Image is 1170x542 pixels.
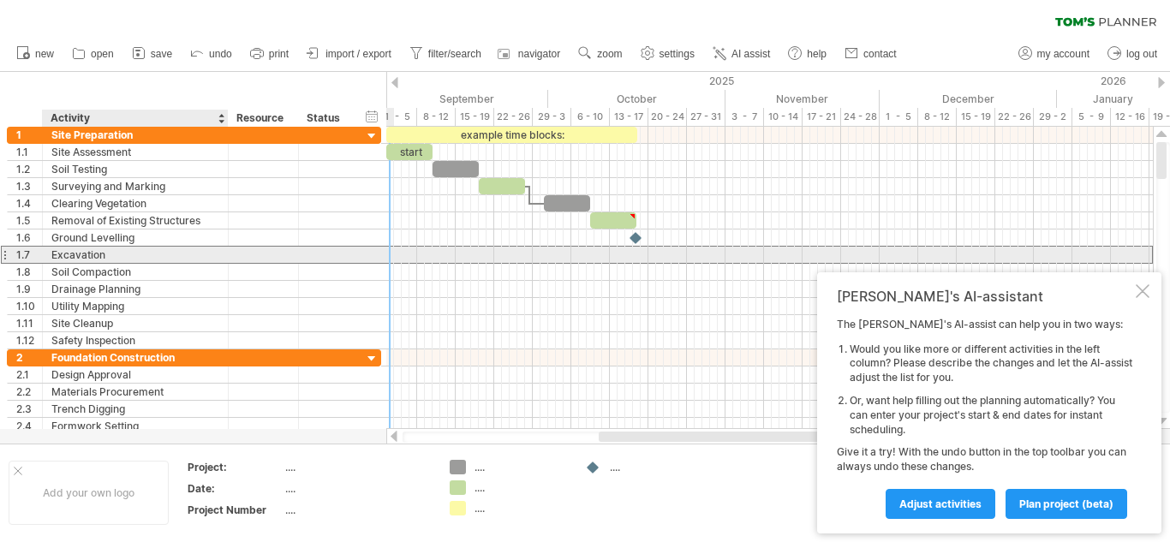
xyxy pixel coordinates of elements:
div: .... [285,481,429,496]
div: 22 - 26 [494,108,533,126]
div: 1.2 [16,161,42,177]
span: save [151,48,172,60]
div: 1.10 [16,298,42,314]
div: Excavation [51,247,219,263]
div: September 2025 [379,90,548,108]
div: Removal of Existing Structures [51,212,219,229]
div: 15 - 19 [957,108,995,126]
a: contact [840,43,902,65]
div: 1.5 [16,212,42,229]
div: Activity [51,110,218,127]
div: 2.3 [16,401,42,417]
div: Date: [188,481,282,496]
span: Adjust activities [899,497,982,510]
a: new [12,43,59,65]
div: 1.11 [16,315,42,331]
div: 1.3 [16,178,42,194]
div: .... [475,480,568,495]
div: Safety Inspection [51,332,219,348]
div: 13 - 17 [610,108,648,126]
a: navigator [495,43,565,65]
li: Would you like more or different activities in the left column? Please describe the changes and l... [850,342,1132,385]
div: 29 - 3 [533,108,571,126]
a: print [246,43,294,65]
div: Site Preparation [51,127,219,143]
div: Clearing Vegetation [51,195,219,211]
a: my account [1014,43,1095,65]
div: 1 - 5 [880,108,918,126]
div: Utility Mapping [51,298,219,314]
div: Drainage Planning [51,281,219,297]
div: Status [307,110,344,127]
a: plan project (beta) [1006,489,1127,519]
div: Materials Procurement [51,384,219,400]
li: Or, want help filling out the planning automatically? You can enter your project's start & end da... [850,394,1132,437]
span: filter/search [428,48,481,60]
div: Project Number [188,503,282,517]
div: Site Cleanup [51,315,219,331]
a: import / export [302,43,397,65]
div: 6 - 10 [571,108,610,126]
div: 1.9 [16,281,42,297]
span: my account [1037,48,1089,60]
div: Resource [236,110,289,127]
div: .... [610,460,703,474]
a: undo [186,43,237,65]
div: 2 [16,349,42,366]
div: 2.2 [16,384,42,400]
div: December 2025 [880,90,1057,108]
div: 1.1 [16,144,42,160]
a: log out [1103,43,1162,65]
div: 15 - 19 [456,108,494,126]
div: 10 - 14 [764,108,803,126]
div: Trench Digging [51,401,219,417]
div: 2.1 [16,366,42,383]
div: [PERSON_NAME]'s AI-assistant [837,288,1132,305]
div: The [PERSON_NAME]'s AI-assist can help you in two ways: Give it a try! With the undo button in th... [837,318,1132,518]
div: November 2025 [725,90,880,108]
a: open [68,43,119,65]
a: help [784,43,832,65]
div: 29 - 2 [1034,108,1072,126]
span: import / export [325,48,391,60]
div: 20 - 24 [648,108,687,126]
div: Site Assessment [51,144,219,160]
div: 1.8 [16,264,42,280]
div: Formwork Setting [51,418,219,434]
span: AI assist [731,48,770,60]
div: 12 - 16 [1111,108,1149,126]
div: .... [285,460,429,474]
span: undo [209,48,232,60]
span: settings [660,48,695,60]
div: October 2025 [548,90,725,108]
div: 3 - 7 [725,108,764,126]
span: plan project (beta) [1019,497,1113,510]
span: zoom [597,48,622,60]
a: save [128,43,177,65]
a: AI assist [708,43,775,65]
a: Adjust activities [886,489,995,519]
span: navigator [518,48,560,60]
a: zoom [574,43,627,65]
div: .... [285,503,429,517]
div: 1.12 [16,332,42,348]
div: Foundation Construction [51,349,219,366]
div: Ground Levelling [51,229,219,246]
div: 1.6 [16,229,42,246]
div: 8 - 12 [918,108,957,126]
div: 2.4 [16,418,42,434]
div: 24 - 28 [841,108,880,126]
div: 22 - 26 [995,108,1034,126]
div: Add your own logo [9,461,169,525]
div: 1 [16,127,42,143]
span: contact [863,48,897,60]
div: .... [475,501,568,515]
div: 1.7 [16,247,42,263]
a: settings [636,43,700,65]
div: Design Approval [51,366,219,383]
div: .... [475,460,568,474]
div: 8 - 12 [417,108,456,126]
div: Soil Testing [51,161,219,177]
span: open [91,48,114,60]
div: 27 - 31 [687,108,725,126]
